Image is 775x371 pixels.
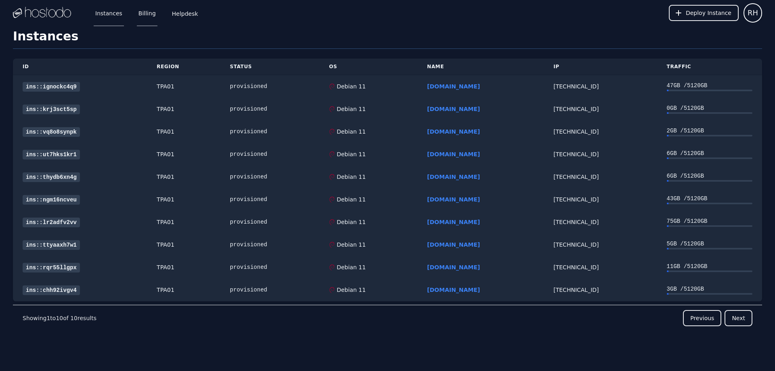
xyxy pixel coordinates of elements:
img: Debian 11 [329,151,335,157]
span: RH [748,7,758,19]
a: ins::ttyaaxh7w1 [23,240,80,250]
a: [DOMAIN_NAME] [427,128,480,135]
div: provisioned [230,105,310,113]
div: Debian 11 [335,173,366,181]
img: Debian 11 [329,242,335,248]
div: Debian 11 [335,263,366,271]
div: TPA01 [157,173,210,181]
img: Debian 11 [329,174,335,180]
div: provisioned [230,241,310,249]
div: Debian 11 [335,128,366,136]
div: provisioned [230,218,310,226]
div: [TECHNICAL_ID] [553,82,647,90]
div: provisioned [230,195,310,203]
img: Debian 11 [329,197,335,203]
th: Status [220,59,320,75]
th: Region [147,59,220,75]
div: 47 GB / 5120 GB [667,82,752,90]
a: ins::thydb6xn4g [23,172,80,182]
img: Debian 11 [329,264,335,270]
a: [DOMAIN_NAME] [427,174,480,180]
div: [TECHNICAL_ID] [553,263,647,271]
div: provisioned [230,150,310,158]
a: [DOMAIN_NAME] [427,241,480,248]
a: ins::ngm16ncveu [23,195,80,205]
div: provisioned [230,263,310,271]
a: ins::chh92ivgv4 [23,285,80,295]
span: Deploy Instance [686,9,731,17]
h1: Instances [13,29,762,49]
div: TPA01 [157,218,210,226]
div: TPA01 [157,105,210,113]
div: provisioned [230,82,310,90]
div: 5 GB / 5120 GB [667,240,752,248]
button: Next [725,310,752,326]
a: ins::ut7hks1kr1 [23,150,80,159]
div: [TECHNICAL_ID] [553,150,647,158]
a: ins::lr2adfv2vv [23,218,80,227]
div: TPA01 [157,195,210,203]
a: [DOMAIN_NAME] [427,106,480,112]
div: [TECHNICAL_ID] [553,241,647,249]
a: [DOMAIN_NAME] [427,219,480,225]
div: 3 GB / 5120 GB [667,285,752,293]
div: [TECHNICAL_ID] [553,218,647,226]
div: Debian 11 [335,105,366,113]
th: IP [544,59,657,75]
a: ins::krj3sct5sp [23,105,80,114]
div: Debian 11 [335,150,366,158]
div: provisioned [230,286,310,294]
img: Debian 11 [329,287,335,293]
a: ins::rqr55llgpx [23,263,80,272]
div: [TECHNICAL_ID] [553,105,647,113]
div: 0 GB / 5120 GB [667,104,752,112]
div: 6 GB / 5120 GB [667,172,752,180]
a: ins::vq8o8synpk [23,127,80,137]
img: Debian 11 [329,84,335,90]
div: TPA01 [157,286,210,294]
div: [TECHNICAL_ID] [553,286,647,294]
th: Traffic [657,59,762,75]
div: TPA01 [157,241,210,249]
div: TPA01 [157,82,210,90]
span: 10 [56,315,63,321]
a: ins::ignockc4q9 [23,82,80,92]
div: Debian 11 [335,286,366,294]
div: TPA01 [157,128,210,136]
a: [DOMAIN_NAME] [427,151,480,157]
div: Debian 11 [335,241,366,249]
th: ID [13,59,147,75]
nav: Pagination [13,305,762,331]
th: Name [417,59,544,75]
a: [DOMAIN_NAME] [427,83,480,90]
div: 75 GB / 5120 GB [667,217,752,225]
div: Debian 11 [335,82,366,90]
div: provisioned [230,173,310,181]
a: [DOMAIN_NAME] [427,264,480,270]
div: [TECHNICAL_ID] [553,128,647,136]
img: Debian 11 [329,106,335,112]
div: [TECHNICAL_ID] [553,173,647,181]
div: 43 GB / 5120 GB [667,195,752,203]
button: Previous [683,310,721,326]
img: Logo [13,7,71,19]
div: 11 GB / 5120 GB [667,262,752,270]
button: Deploy Instance [669,5,739,21]
a: [DOMAIN_NAME] [427,196,480,203]
button: User menu [744,3,762,23]
th: OS [319,59,417,75]
span: 10 [70,315,77,321]
img: Debian 11 [329,129,335,135]
div: [TECHNICAL_ID] [553,195,647,203]
div: Debian 11 [335,195,366,203]
div: 6 GB / 5120 GB [667,149,752,157]
div: TPA01 [157,150,210,158]
span: 1 [46,315,50,321]
img: Debian 11 [329,219,335,225]
a: [DOMAIN_NAME] [427,287,480,293]
div: provisioned [230,128,310,136]
div: Debian 11 [335,218,366,226]
p: Showing to of results [23,314,96,322]
div: 2 GB / 5120 GB [667,127,752,135]
div: TPA01 [157,263,210,271]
